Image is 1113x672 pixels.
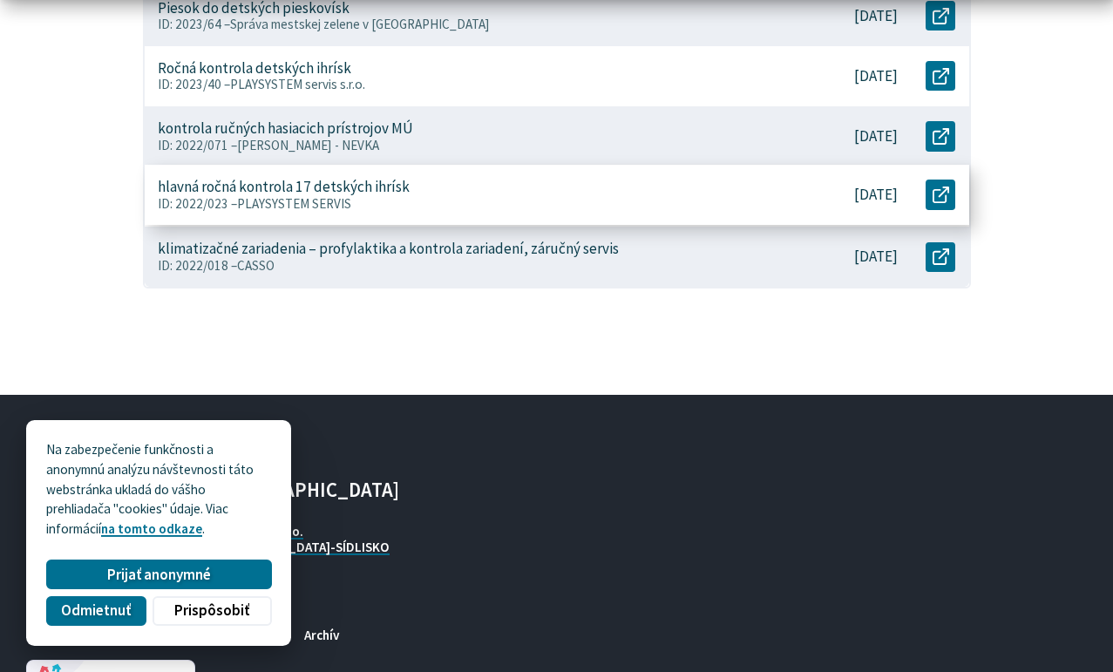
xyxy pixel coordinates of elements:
p: ID: 2022/018 – [158,258,774,274]
a: Archív [297,624,346,648]
button: Odmietnuť [46,596,146,626]
span: Prispôsobiť [174,601,249,620]
a: Odber RSS [20,601,94,624]
span: PLAYSYSTEM SERVIS [237,195,351,212]
p: [DATE] [854,186,898,204]
a: Ochrana osobných údajov [20,624,183,648]
p: Na zabezpečenie funkčnosti a anonymnú analýzu návštevnosti táto webstránka ukladá do vášho prehli... [46,440,271,540]
a: Nastaviť Cookies [183,624,297,648]
span: Odmietnuť [61,601,131,620]
a: na tomto odkaze [101,520,202,537]
span: Prijať anonymné [107,566,211,584]
p: klimatizačné zariadenia – profylaktika a kontrola zariadení, záručný servis [158,240,619,258]
span: CASSO [237,257,275,274]
p: ID: 2023/40 – [158,77,774,92]
p: ID: 2022/071 – [158,138,774,153]
p: ID: 2023/64 – [158,17,774,32]
button: Prijať anonymné [46,560,271,589]
span: PLAYSYSTEM servis s.r.o. [230,76,365,92]
p: [DATE] [854,7,898,25]
button: Prispôsobiť [153,596,271,626]
p: kontrola ručných hasiacich prístrojov MÚ [158,119,413,138]
span: Správa mestskej zelene v [GEOGRAPHIC_DATA] [230,16,490,32]
p: hlavná ročná kontrola 17 detských ihrísk [158,178,410,196]
p: [DATE] [854,248,898,266]
p: ID: 2022/023 – [158,196,774,212]
p: [DATE] [854,127,898,146]
span: [PERSON_NAME] - NEVKA [237,137,379,153]
p: [DATE] [854,67,898,85]
p: Ročná kontrola detských ihrísk [158,59,351,78]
